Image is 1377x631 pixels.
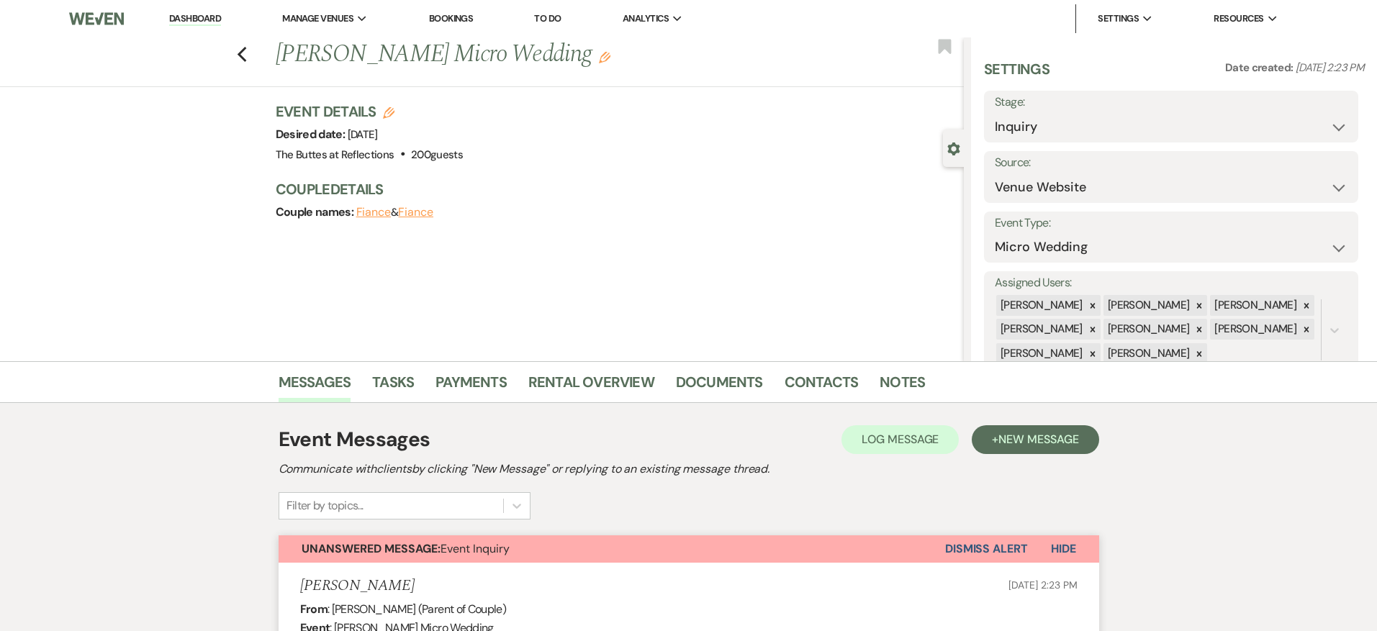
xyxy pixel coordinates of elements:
[995,273,1347,294] label: Assigned Users:
[348,127,378,142] span: [DATE]
[411,147,463,162] span: 200 guests
[276,147,394,162] span: The Buttes at Reflections
[995,153,1347,173] label: Source:
[69,4,124,34] img: Weven Logo
[302,541,441,556] strong: Unanswered Message:
[862,432,939,447] span: Log Message
[972,425,1098,454] button: +New Message
[1103,343,1192,364] div: [PERSON_NAME]
[429,12,474,24] a: Bookings
[1028,535,1099,563] button: Hide
[398,206,433,218] button: Fiance
[356,206,392,218] button: Fiance
[995,213,1347,234] label: Event Type:
[1103,319,1192,340] div: [PERSON_NAME]
[996,295,1085,316] div: [PERSON_NAME]
[1098,12,1139,26] span: Settings
[996,343,1085,364] div: [PERSON_NAME]
[534,12,561,24] a: To Do
[279,371,351,402] a: Messages
[276,37,821,72] h1: [PERSON_NAME] Micro Wedding
[984,59,1049,91] h3: Settings
[1296,60,1364,75] span: [DATE] 2:23 PM
[169,12,221,26] a: Dashboard
[279,535,945,563] button: Unanswered Message:Event Inquiry
[279,460,1099,478] h2: Communicate with clients by clicking "New Message" or replying to an existing message thread.
[623,12,669,26] span: Analytics
[841,425,959,454] button: Log Message
[276,127,348,142] span: Desired date:
[286,497,364,514] div: Filter by topics...
[996,319,1085,340] div: [PERSON_NAME]
[1051,541,1076,556] span: Hide
[1008,578,1077,591] span: [DATE] 2:23 PM
[282,12,353,26] span: Manage Venues
[1210,319,1299,340] div: [PERSON_NAME]
[599,50,610,63] button: Edit
[785,371,859,402] a: Contacts
[1214,12,1263,26] span: Resources
[276,101,464,122] h3: Event Details
[947,141,960,155] button: Close lead details
[676,371,763,402] a: Documents
[1103,295,1192,316] div: [PERSON_NAME]
[300,602,328,617] b: From
[528,371,654,402] a: Rental Overview
[435,371,507,402] a: Payments
[276,179,950,199] h3: Couple Details
[945,535,1028,563] button: Dismiss Alert
[279,425,430,455] h1: Event Messages
[302,541,510,556] span: Event Inquiry
[1225,60,1296,75] span: Date created:
[880,371,925,402] a: Notes
[998,432,1078,447] span: New Message
[300,577,415,595] h5: [PERSON_NAME]
[1210,295,1299,316] div: [PERSON_NAME]
[276,204,356,219] span: Couple names:
[356,205,433,219] span: &
[995,92,1347,113] label: Stage:
[372,371,414,402] a: Tasks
